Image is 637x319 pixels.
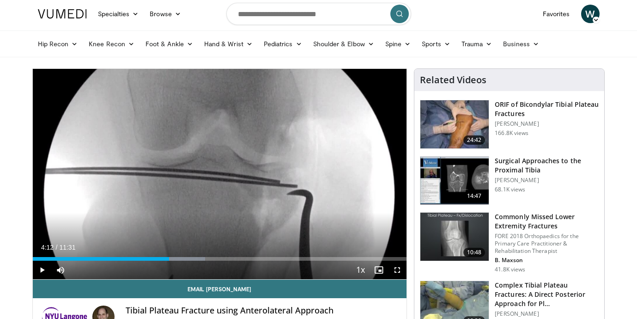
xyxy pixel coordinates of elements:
[495,156,599,175] h3: Surgical Approaches to the Proximal Tibia
[83,35,140,53] a: Knee Recon
[32,35,84,53] a: Hip Recon
[41,244,54,251] span: 4:12
[456,35,498,53] a: Trauma
[92,5,145,23] a: Specialties
[33,261,51,279] button: Play
[380,35,416,53] a: Spine
[497,35,545,53] a: Business
[581,5,600,23] a: W
[144,5,187,23] a: Browse
[495,257,599,264] p: B. Maxson
[388,261,406,279] button: Fullscreen
[495,233,599,255] p: FORE 2018 Orthopaedics for the Primary Care Practitioner & Rehabilitation Therapist
[420,74,486,86] h4: Related Videos
[495,177,599,184] p: [PERSON_NAME]
[420,212,599,273] a: 10:48 Commonly Missed Lower Extremity Fractures FORE 2018 Orthopaedics for the Primary Care Pract...
[537,5,576,23] a: Favorites
[420,100,599,149] a: 24:42 ORIF of Bicondylar Tibial Plateau Fractures [PERSON_NAME] 166.8K views
[495,100,599,118] h3: ORIF of Bicondylar Tibial Plateau Fractures
[495,310,599,318] p: [PERSON_NAME]
[59,244,75,251] span: 11:31
[420,156,599,205] a: 14:47 Surgical Approaches to the Proximal Tibia [PERSON_NAME] 68.1K views
[33,69,407,280] video-js: Video Player
[420,157,489,205] img: DA_UIUPltOAJ8wcH4xMDoxOjB1O8AjAz.150x105_q85_crop-smart_upscale.jpg
[416,35,456,53] a: Sports
[258,35,308,53] a: Pediatrics
[495,129,528,137] p: 166.8K views
[199,35,258,53] a: Hand & Wrist
[495,266,525,273] p: 41.8K views
[351,261,370,279] button: Playback Rate
[420,213,489,261] img: 4aa379b6-386c-4fb5-93ee-de5617843a87.150x105_q85_crop-smart_upscale.jpg
[495,281,599,308] h3: Complex Tibial Plateau Fractures: A Direct Posterior Approach for Pl…
[33,280,407,298] a: Email [PERSON_NAME]
[126,306,399,316] h4: Tibial Plateau Fracture using Anterolateral Approach
[463,135,485,145] span: 24:42
[463,248,485,257] span: 10:48
[56,244,58,251] span: /
[33,257,407,261] div: Progress Bar
[495,212,599,231] h3: Commonly Missed Lower Extremity Fractures
[420,100,489,148] img: Levy_Tib_Plat_100000366_3.jpg.150x105_q85_crop-smart_upscale.jpg
[370,261,388,279] button: Enable picture-in-picture mode
[463,191,485,201] span: 14:47
[495,186,525,193] p: 68.1K views
[51,261,70,279] button: Mute
[495,120,599,128] p: [PERSON_NAME]
[38,9,87,18] img: VuMedi Logo
[308,35,380,53] a: Shoulder & Elbow
[140,35,199,53] a: Foot & Ankle
[226,3,411,25] input: Search topics, interventions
